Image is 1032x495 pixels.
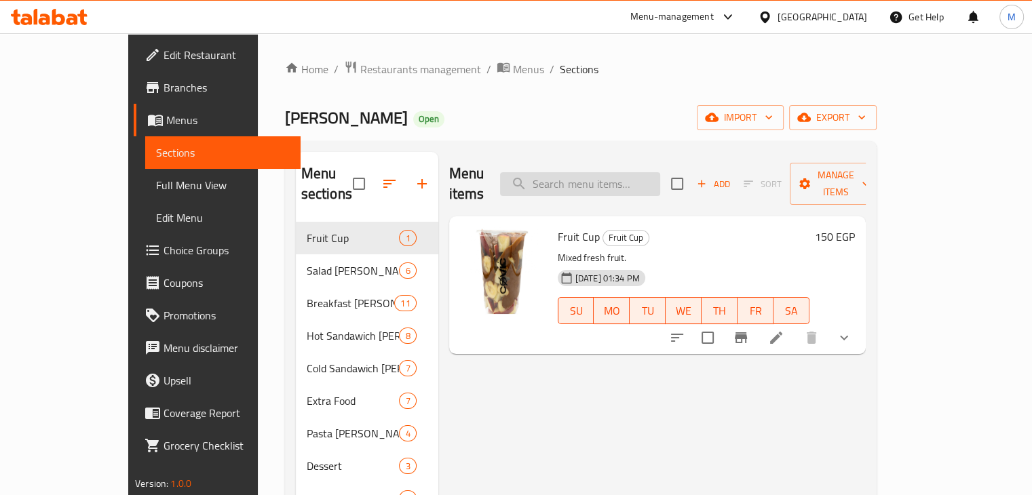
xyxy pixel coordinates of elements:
div: Dessert3 [296,450,438,482]
span: Branches [164,79,290,96]
span: Coupons [164,275,290,291]
span: TU [635,301,660,321]
input: search [500,172,660,196]
a: Sections [145,136,301,169]
svg: Show Choices [836,330,852,346]
span: Sections [560,61,598,77]
span: SU [564,301,589,321]
div: items [399,393,416,409]
span: Fruit Cup [307,230,400,246]
span: 6 [400,264,415,277]
div: Pasta [PERSON_NAME]4 [296,417,438,450]
div: items [394,295,416,311]
button: show more [828,321,860,354]
span: Promotions [164,307,290,323]
button: import [697,105,784,130]
span: Coverage Report [164,405,290,421]
a: Branches [134,71,301,104]
nav: breadcrumb [285,60,877,78]
span: 8 [400,330,415,342]
span: 7 [400,395,415,408]
a: Edit Menu [145,201,301,234]
span: Cold Sandawich [PERSON_NAME] [307,360,400,376]
span: Grocery Checklist [164,437,290,454]
div: Hot Sandawich [PERSON_NAME]8 [296,319,438,352]
h2: Menu items [449,163,484,204]
span: Menu disclaimer [164,340,290,356]
button: SU [558,297,594,324]
div: Cold Sandawich Covic [307,360,400,376]
span: Menus [166,112,290,128]
div: Open [413,111,444,127]
img: Fruit Cup [460,227,547,314]
a: Choice Groups [134,234,301,266]
span: SA [779,301,804,321]
span: Version: [135,475,168,492]
span: Open [413,113,444,125]
a: Menus [497,60,544,78]
div: Fruit Cup [603,230,649,246]
a: Grocery Checklist [134,429,301,462]
span: Manage items [801,167,870,201]
button: Manage items [790,163,881,205]
a: Coupons [134,266,301,299]
span: import [708,109,773,126]
button: FR [738,297,773,324]
a: Home [285,61,328,77]
div: Pasta Covic [307,425,400,441]
span: Select section [663,170,691,198]
span: Edit Menu [156,210,290,226]
a: Full Menu View [145,169,301,201]
span: Breakfast [PERSON_NAME] [307,295,395,311]
button: Branch-specific-item [725,321,757,354]
button: Add section [406,167,438,200]
p: Mixed fresh fruit. [558,250,809,266]
h6: 150 EGP [815,227,855,246]
span: export [800,109,866,126]
span: Add [695,176,731,192]
div: Fruit Cup1 [296,222,438,254]
span: Salad [PERSON_NAME] [307,262,400,279]
button: Add [691,174,735,195]
span: 1 [400,232,415,245]
button: TH [702,297,738,324]
button: sort-choices [661,321,693,354]
li: / [334,61,339,77]
button: delete [795,321,828,354]
div: items [399,230,416,246]
span: 7 [400,362,415,375]
a: Edit menu item [768,330,784,346]
div: Salad [PERSON_NAME]6 [296,254,438,287]
span: [DATE] 01:34 PM [570,272,645,285]
div: Breakfast Covic [307,295,395,311]
span: Dessert [307,458,400,474]
div: items [399,360,416,376]
button: MO [594,297,630,324]
button: export [789,105,877,130]
div: items [399,328,416,344]
span: TH [707,301,732,321]
div: [GEOGRAPHIC_DATA] [778,9,867,24]
div: Salad Covic [307,262,400,279]
span: 1.0.0 [170,475,191,492]
span: [PERSON_NAME] [285,102,408,133]
a: Coverage Report [134,397,301,429]
div: Cold Sandawich [PERSON_NAME]7 [296,352,438,384]
span: Sections [156,144,290,161]
span: Menus [513,61,544,77]
span: Upsell [164,372,290,389]
span: M [1008,9,1016,24]
div: Extra Food7 [296,384,438,417]
span: Choice Groups [164,242,290,258]
div: Breakfast [PERSON_NAME]11 [296,287,438,319]
a: Menu disclaimer [134,332,301,364]
span: Pasta [PERSON_NAME] [307,425,400,441]
div: Hot Sandawich Covic [307,328,400,344]
button: TU [630,297,666,324]
span: Fruit Cup [603,230,649,245]
div: items [399,262,416,279]
div: Extra Food [307,393,400,409]
span: Fruit Cup [558,226,600,247]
